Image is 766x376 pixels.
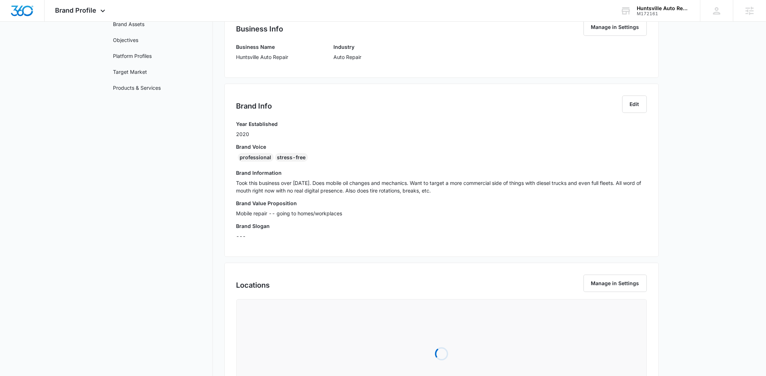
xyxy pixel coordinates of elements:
p: 2020 [236,130,278,138]
h3: Brand Value Proposition [236,199,647,207]
h3: Brand Voice [236,143,647,151]
h3: Industry [334,43,362,51]
p: Auto Repair [334,53,362,61]
span: Brand Profile [55,7,97,14]
button: Manage in Settings [584,18,647,36]
h3: Business Name [236,43,289,51]
h3: Brand Slogan [236,222,647,230]
div: stress-free [275,153,308,162]
h3: Year Established [236,120,278,128]
div: professional [238,153,274,162]
h2: Brand Info [236,101,272,111]
a: Brand Assets [113,20,145,28]
button: Edit [622,96,647,113]
button: Manage in Settings [584,275,647,292]
a: Products & Services [113,84,161,92]
a: Platform Profiles [113,52,152,60]
p: Took this business over [DATE]. Does mobile oil changes and mechanics. Want to target a more comm... [236,179,647,194]
div: account id [637,11,690,16]
p: --- [236,232,647,240]
h2: Locations [236,280,270,291]
p: Mobile repair -- going to homes/workplaces [236,210,647,217]
div: account name [637,5,690,11]
a: Objectives [113,36,139,44]
a: Target Market [113,68,147,76]
p: Huntsville Auto Repair [236,53,289,61]
h3: Brand Information [236,169,647,177]
h2: Business Info [236,24,283,34]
